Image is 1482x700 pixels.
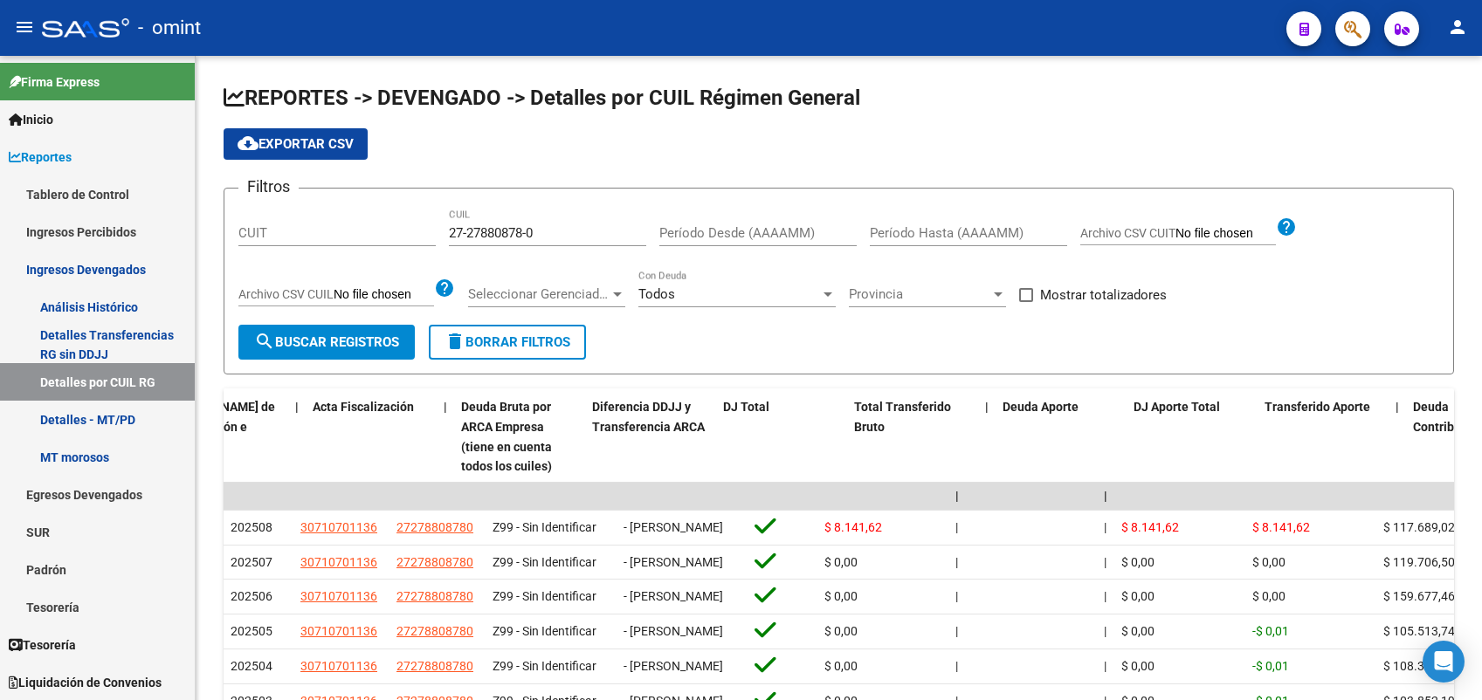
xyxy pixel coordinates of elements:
[955,489,959,503] span: |
[238,175,299,199] h3: Filtros
[955,624,958,638] span: |
[824,520,882,534] span: $ 8.141,62
[238,133,258,154] mat-icon: cloud_download
[493,624,596,638] span: Z99 - Sin Identificar
[461,400,552,473] span: Deuda Bruta por ARCA Empresa (tiene en cuenta todos los cuiles)
[955,659,958,673] span: |
[1121,555,1155,569] span: $ 0,00
[254,334,399,350] span: Buscar Registros
[955,520,958,534] span: |
[1383,555,1455,569] span: $ 119.706,50
[300,624,377,638] span: 30710701136
[138,9,201,47] span: - omint
[1127,388,1258,485] datatable-header-cell: DJ Aporte Total
[624,589,723,603] span: - [PERSON_NAME]
[14,17,35,38] mat-icon: menu
[9,148,72,167] span: Reportes
[624,520,723,534] span: - [PERSON_NAME]
[313,400,414,414] span: Acta Fiscalización
[493,659,596,673] span: Z99 - Sin Identificar
[1080,226,1175,240] span: Archivo CSV CUIT
[231,555,272,569] span: 202507
[1252,520,1310,534] span: $ 8.141,62
[824,555,858,569] span: $ 0,00
[955,555,958,569] span: |
[9,635,76,655] span: Tesorería
[1265,400,1370,414] span: Transferido Aporte
[854,400,951,434] span: Total Transferido Bruto
[1383,589,1455,603] span: $ 159.677,46
[1276,216,1297,237] mat-icon: help
[1252,589,1286,603] span: $ 0,00
[996,388,1127,485] datatable-header-cell: Deuda Aporte
[624,624,723,638] span: - [PERSON_NAME]
[300,520,377,534] span: 30710701136
[1104,589,1106,603] span: |
[445,334,570,350] span: Borrar Filtros
[847,388,978,485] datatable-header-cell: Total Transferido Bruto
[824,624,858,638] span: $ 0,00
[824,659,858,673] span: $ 0,00
[454,388,585,485] datatable-header-cell: Deuda Bruta por ARCA Empresa (tiene en cuenta todos los cuiles)
[585,388,716,485] datatable-header-cell: Diferencia DDJJ y Transferencia ARCA
[1104,659,1106,673] span: |
[1040,285,1167,305] span: Mostrar totalizadores
[231,589,272,603] span: 202506
[1383,659,1455,673] span: $ 108.327,44
[231,520,272,534] span: 202508
[300,659,377,673] span: 30710701136
[1252,659,1289,673] span: -$ 0,01
[985,400,989,414] span: |
[9,673,162,692] span: Liquidación de Convenios
[396,520,473,534] span: 27278808780
[295,400,299,414] span: |
[1121,589,1155,603] span: $ 0,00
[445,331,465,352] mat-icon: delete
[592,400,705,434] span: Diferencia DDJJ y Transferencia ARCA
[493,589,596,603] span: Z99 - Sin Identificar
[1003,400,1079,414] span: Deuda Aporte
[1396,400,1399,414] span: |
[1104,520,1106,534] span: |
[849,286,990,302] span: Provincia
[1121,624,1155,638] span: $ 0,00
[9,72,100,92] span: Firma Express
[238,287,334,301] span: Archivo CSV CUIL
[300,555,377,569] span: 30710701136
[1104,555,1106,569] span: |
[1258,388,1389,485] datatable-header-cell: Transferido Aporte
[716,388,847,485] datatable-header-cell: DJ Total
[1383,624,1455,638] span: $ 105.513,74
[468,286,610,302] span: Seleccionar Gerenciador
[306,388,437,485] datatable-header-cell: Acta Fiscalización
[231,624,272,638] span: 202505
[396,555,473,569] span: 27278808780
[1423,641,1465,683] div: Open Intercom Messenger
[624,659,723,673] span: - [PERSON_NAME]
[396,659,473,673] span: 27278808780
[1389,388,1406,485] datatable-header-cell: |
[1252,555,1286,569] span: $ 0,00
[955,589,958,603] span: |
[254,331,275,352] mat-icon: search
[824,589,858,603] span: $ 0,00
[9,110,53,129] span: Inicio
[224,86,860,110] span: REPORTES -> DEVENGADO -> Detalles por CUIL Régimen General
[1121,520,1179,534] span: $ 8.141,62
[434,278,455,299] mat-icon: help
[334,287,434,303] input: Archivo CSV CUIL
[437,388,454,485] datatable-header-cell: |
[978,388,996,485] datatable-header-cell: |
[1447,17,1468,38] mat-icon: person
[238,325,415,360] button: Buscar Registros
[396,624,473,638] span: 27278808780
[288,388,306,485] datatable-header-cell: |
[1104,624,1106,638] span: |
[1104,489,1107,503] span: |
[1175,226,1276,242] input: Archivo CSV CUIT
[429,325,586,360] button: Borrar Filtros
[1121,659,1155,673] span: $ 0,00
[396,589,473,603] span: 27278808780
[1134,400,1220,414] span: DJ Aporte Total
[493,555,596,569] span: Z99 - Sin Identificar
